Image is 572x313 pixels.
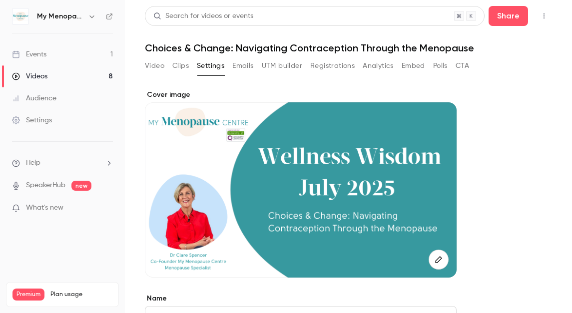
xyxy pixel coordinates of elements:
[172,58,189,74] button: Clips
[12,115,52,125] div: Settings
[232,58,253,74] button: Emails
[26,180,65,191] a: SpeakerHub
[37,11,84,21] h6: My Menopause Centre - Wellness Wisdom
[12,71,47,81] div: Videos
[433,58,448,74] button: Polls
[145,42,552,54] h1: Choices & Change: Navigating Contraception Through the Menopause
[262,58,302,74] button: UTM builder
[145,294,457,304] label: Name
[363,58,394,74] button: Analytics
[12,49,46,59] div: Events
[12,93,56,103] div: Audience
[145,58,164,74] button: Video
[12,158,113,168] li: help-dropdown-opener
[489,6,528,26] button: Share
[402,58,425,74] button: Embed
[153,11,253,21] div: Search for videos or events
[310,58,355,74] button: Registrations
[12,8,28,24] img: My Menopause Centre - Wellness Wisdom
[12,289,44,301] span: Premium
[71,181,91,191] span: new
[50,291,112,299] span: Plan usage
[536,8,552,24] button: Top Bar Actions
[26,158,40,168] span: Help
[26,203,63,213] span: What's new
[456,58,469,74] button: CTA
[197,58,224,74] button: Settings
[101,204,113,213] iframe: Noticeable Trigger
[145,90,457,100] label: Cover image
